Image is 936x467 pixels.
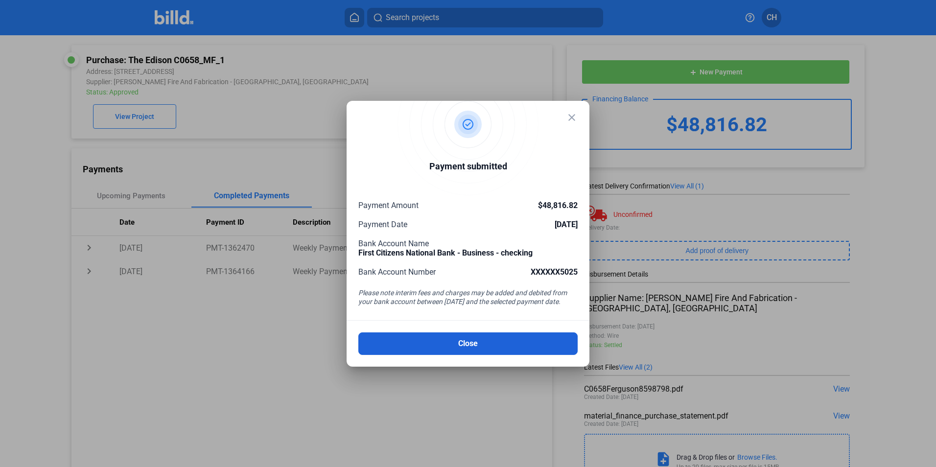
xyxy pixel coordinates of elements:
span: $48,816.82 [538,201,578,210]
span: [DATE] [555,220,578,229]
span: Payment Amount [358,201,419,210]
span: Bank Account Number [358,267,436,277]
mat-icon: close [566,112,578,123]
span: XXXXXX5025 [531,267,578,277]
button: Close [358,332,578,355]
span: Payment Date [358,220,407,229]
span: Bank Account Name [358,239,429,248]
div: Payment submitted [429,160,507,176]
span: First Citizens National Bank - Business - checking [358,248,533,257]
div: Please note interim fees and charges may be added and debited from your bank account between [DAT... [358,288,578,308]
